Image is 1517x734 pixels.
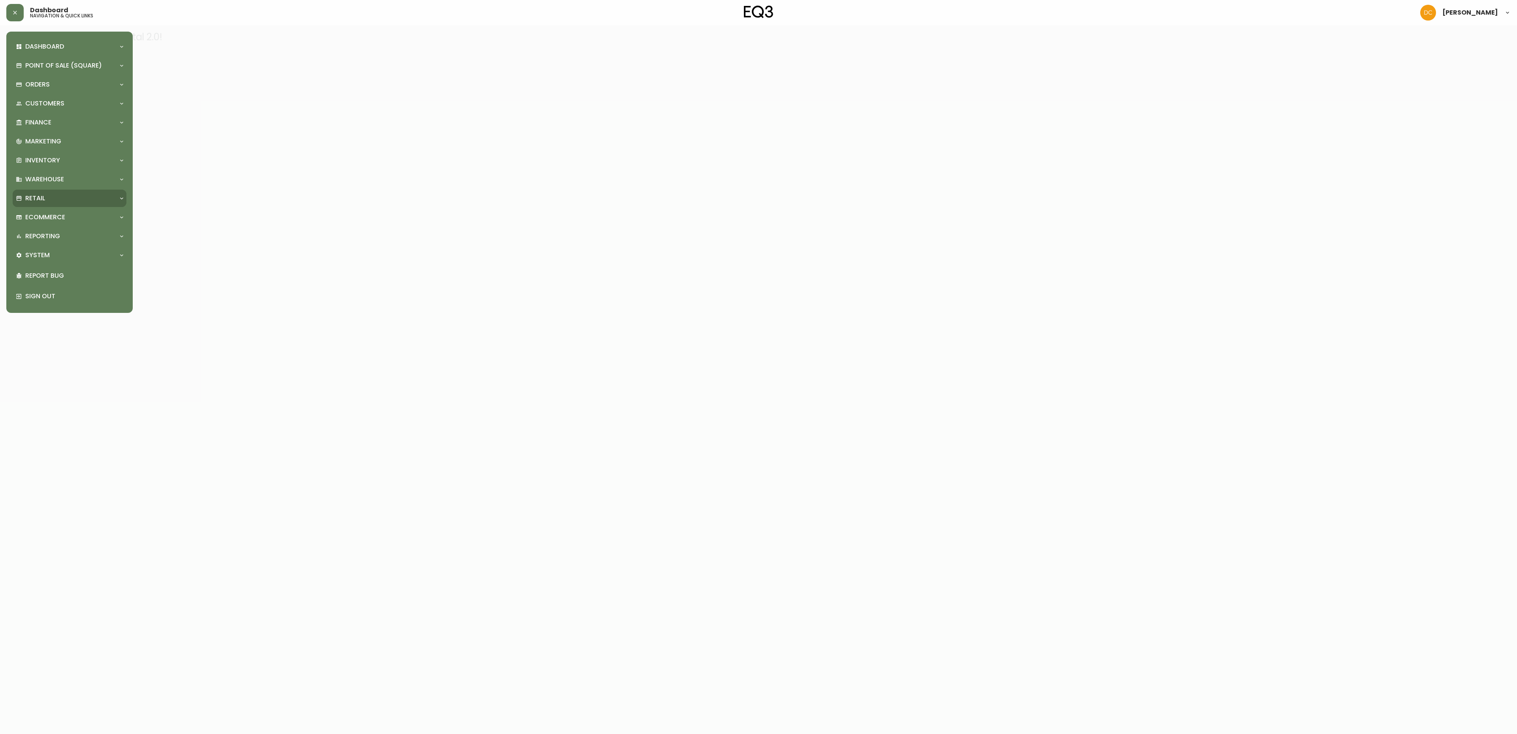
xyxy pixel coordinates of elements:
p: Point of Sale (Square) [25,61,102,70]
p: Marketing [25,137,61,146]
div: Warehouse [13,171,126,188]
div: Ecommerce [13,209,126,226]
div: Dashboard [13,38,126,55]
div: System [13,247,126,264]
img: logo [744,6,773,18]
span: Dashboard [30,7,68,13]
p: Reporting [25,232,60,241]
div: Retail [13,190,126,207]
img: 7eb451d6983258353faa3212700b340b [1420,5,1436,21]
div: Orders [13,76,126,93]
div: Reporting [13,228,126,245]
p: System [25,251,50,260]
div: Point of Sale (Square) [13,57,126,74]
span: [PERSON_NAME] [1442,9,1498,16]
div: Finance [13,114,126,131]
div: Sign Out [13,286,126,307]
p: Warehouse [25,175,64,184]
div: Customers [13,95,126,112]
p: Ecommerce [25,213,65,222]
div: Marketing [13,133,126,150]
p: Finance [25,118,51,127]
p: Dashboard [25,42,64,51]
p: Orders [25,80,50,89]
div: Inventory [13,152,126,169]
p: Retail [25,194,45,203]
p: Customers [25,99,64,108]
p: Sign Out [25,292,123,301]
div: Report Bug [13,265,126,286]
p: Inventory [25,156,60,165]
h5: navigation & quick links [30,13,93,18]
p: Report Bug [25,271,123,280]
